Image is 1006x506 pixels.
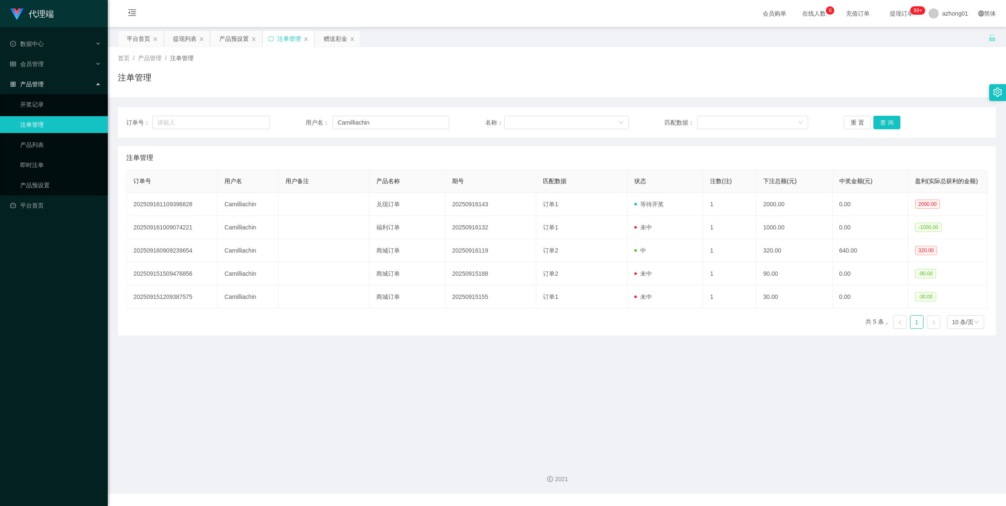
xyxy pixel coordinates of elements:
[703,193,756,216] td: 1
[127,285,218,309] td: 202509151209387575
[897,320,902,325] i: 图标: left
[829,6,832,15] p: 6
[127,193,218,216] td: 202509161109396828
[756,239,832,262] td: 320.00
[915,269,936,278] span: -90.00
[285,178,309,184] span: 用户备注
[118,0,146,27] i: 图标: menu-fold
[756,262,832,285] td: 90.00
[133,55,135,61] span: /
[839,178,873,184] span: 中奖金额(元)
[865,315,890,329] li: 共 5 条，
[634,224,652,231] span: 未中
[152,116,270,129] input: 请输入
[873,116,900,129] button: 查 询
[915,246,937,255] span: 320.00
[445,262,536,285] td: 20250915188
[445,216,536,239] td: 20250916132
[218,285,278,309] td: Camilliachin
[350,37,355,42] i: 图标: close
[218,239,278,262] td: Camilliachin
[376,178,400,184] span: 产品名称
[993,88,1002,97] i: 图标: setting
[974,320,979,325] i: 图标: down
[133,178,151,184] span: 订单号
[306,118,333,127] span: 用户名：
[20,136,101,153] a: 产品列表
[127,239,218,262] td: 202509160909239654
[218,193,278,216] td: Camilliachin
[170,55,194,61] span: 注单管理
[324,31,347,47] div: 赠送彩金
[20,157,101,173] a: 即时注单
[763,178,796,184] span: 下注总额(元)
[915,200,940,209] span: 2000.00
[10,81,16,87] i: 图标: appstore-o
[224,178,242,184] span: 用户名
[127,31,150,47] div: 平台首页
[798,120,803,126] i: 图标: down
[833,262,908,285] td: 0.00
[303,37,309,42] i: 图标: close
[20,116,101,133] a: 注单管理
[844,116,871,129] button: 重 置
[10,8,24,20] img: logo.9652507e.png
[842,11,874,16] span: 充值订单
[952,316,974,328] div: 10 条/页
[370,216,445,239] td: 福利订单
[833,216,908,239] td: 0.00
[910,6,925,15] sup: 1214
[543,224,558,231] span: 订单1
[927,315,940,329] li: 下一页
[370,285,445,309] td: 商城订单
[10,61,44,67] span: 会员管理
[20,177,101,194] a: 产品预设置
[543,178,567,184] span: 匹配数据
[634,247,646,254] span: 中
[756,216,832,239] td: 1000.00
[333,116,449,129] input: 请输入
[118,71,152,84] h1: 注单管理
[219,31,249,47] div: 产品预设置
[893,315,907,329] li: 上一页
[268,36,274,42] i: 图标: sync
[445,239,536,262] td: 20250916119
[703,216,756,239] td: 1
[114,475,999,484] div: 2021
[547,476,553,482] i: 图标: copyright
[370,239,445,262] td: 商城订单
[543,247,558,254] span: 订单2
[543,201,558,208] span: 订单1
[915,292,936,301] span: -30.00
[910,316,923,328] a: 1
[710,178,732,184] span: 注数(注)
[138,55,162,61] span: 产品管理
[634,270,652,277] span: 未中
[173,31,197,47] div: 提现列表
[370,193,445,216] td: 兑现订单
[218,216,278,239] td: Camilliachin
[126,118,152,127] span: 订单号：
[543,270,558,277] span: 订单2
[218,262,278,285] td: Camilliachin
[10,61,16,67] i: 图标: table
[153,37,158,42] i: 图标: close
[452,178,464,184] span: 期号
[915,223,942,232] span: -1000.00
[485,118,505,127] span: 名称：
[703,262,756,285] td: 1
[10,40,44,47] span: 数据中心
[370,262,445,285] td: 商城订单
[634,293,652,300] span: 未中
[118,55,130,61] span: 首页
[126,153,153,163] span: 注单管理
[445,193,536,216] td: 20250916143
[277,31,301,47] div: 注单管理
[445,285,536,309] td: 20250915155
[988,34,996,42] i: 图标: unlock
[619,120,624,126] i: 图标: down
[543,293,558,300] span: 订单1
[910,315,923,329] li: 1
[833,239,908,262] td: 640.00
[798,11,830,16] span: 在线人数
